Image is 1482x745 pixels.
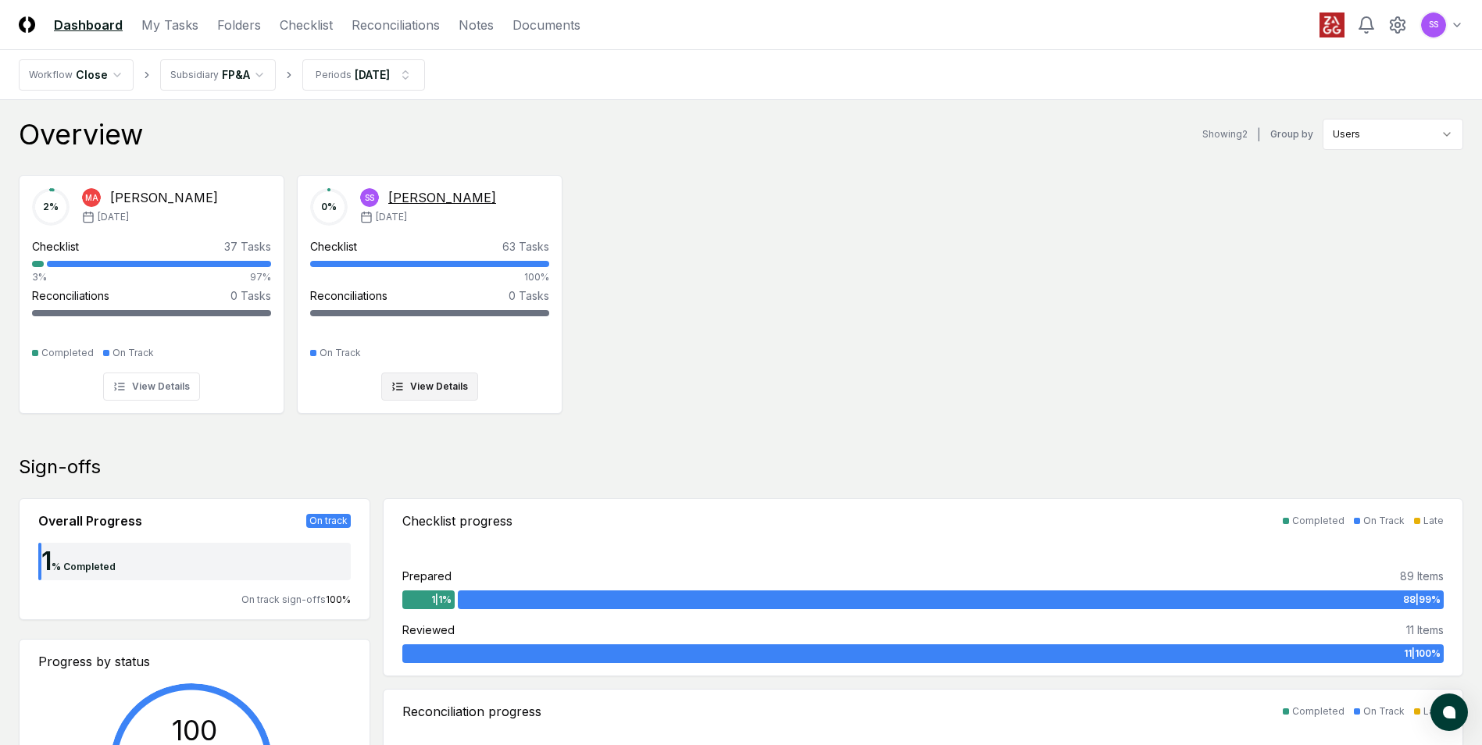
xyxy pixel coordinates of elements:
div: Prepared [402,568,452,584]
div: 37 Tasks [224,238,271,255]
div: % Completed [52,560,116,574]
a: 0%SS[PERSON_NAME][DATE]Checklist63 Tasks100%Reconciliations0 TasksOn TrackView Details [297,162,562,414]
button: Periods[DATE] [302,59,425,91]
span: SS [1429,19,1438,30]
span: 1 | 1 % [431,593,452,607]
div: On Track [112,346,154,360]
div: [DATE] [355,66,390,83]
a: My Tasks [141,16,198,34]
a: Documents [512,16,580,34]
div: | [1257,127,1261,143]
span: [DATE] [376,210,407,224]
span: 11 | 100 % [1404,647,1441,661]
div: Checklist progress [402,512,512,530]
a: Checklist progressCompletedOn TrackLatePrepared89 Items1|1%88|99%Reviewed11 Items11|100% [383,498,1463,676]
span: [DATE] [98,210,129,224]
div: Showing 2 [1202,127,1248,141]
div: On Track [320,346,361,360]
div: 97% [47,270,271,284]
div: 0 Tasks [509,287,549,304]
div: On track [306,514,351,528]
button: atlas-launcher [1430,693,1468,731]
div: Completed [41,346,94,360]
div: Overall Progress [38,512,142,530]
div: Reconciliations [310,287,387,304]
span: 88 | 99 % [1403,593,1441,607]
button: View Details [103,372,200,401]
div: [PERSON_NAME] [110,188,218,207]
label: Group by [1270,130,1313,139]
button: View Details [381,372,478,401]
div: Subsidiary [170,68,219,82]
div: Checklist [310,238,357,255]
div: Progress by status [38,652,351,671]
span: On track sign-offs [241,594,326,605]
span: MA [85,192,98,204]
div: 100% [310,270,549,284]
span: SS [365,192,374,204]
div: On Track [1363,514,1405,528]
a: 2%MA[PERSON_NAME][DATE]Checklist37 Tasks3%97%Reconciliations0 TasksCompletedOn TrackView Details [19,162,284,414]
div: Reviewed [402,622,455,638]
div: On Track [1363,704,1405,718]
span: 100 % [326,594,351,605]
div: Late [1423,704,1444,718]
div: Workflow [29,68,73,82]
div: 1 [38,549,52,574]
div: Late [1423,514,1444,528]
div: Completed [1292,514,1345,528]
nav: breadcrumb [19,59,425,91]
div: Sign-offs [19,454,1463,479]
a: Checklist [280,16,333,34]
div: Overview [19,119,143,150]
div: 0 Tasks [230,287,271,304]
div: 89 Items [1400,568,1444,584]
a: Folders [217,16,261,34]
div: [PERSON_NAME] [388,188,496,207]
div: Periods [316,68,352,82]
div: 11 Items [1406,622,1444,638]
img: ZAGG logo [1320,12,1345,37]
div: Reconciliations [32,287,109,304]
a: Dashboard [54,16,123,34]
img: Logo [19,16,35,33]
div: 63 Tasks [502,238,549,255]
div: Reconciliation progress [402,702,541,721]
a: Notes [459,16,494,34]
button: SS [1420,11,1448,39]
div: 3% [32,270,44,284]
div: Checklist [32,238,79,255]
div: Completed [1292,704,1345,718]
a: Reconciliations [352,16,440,34]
